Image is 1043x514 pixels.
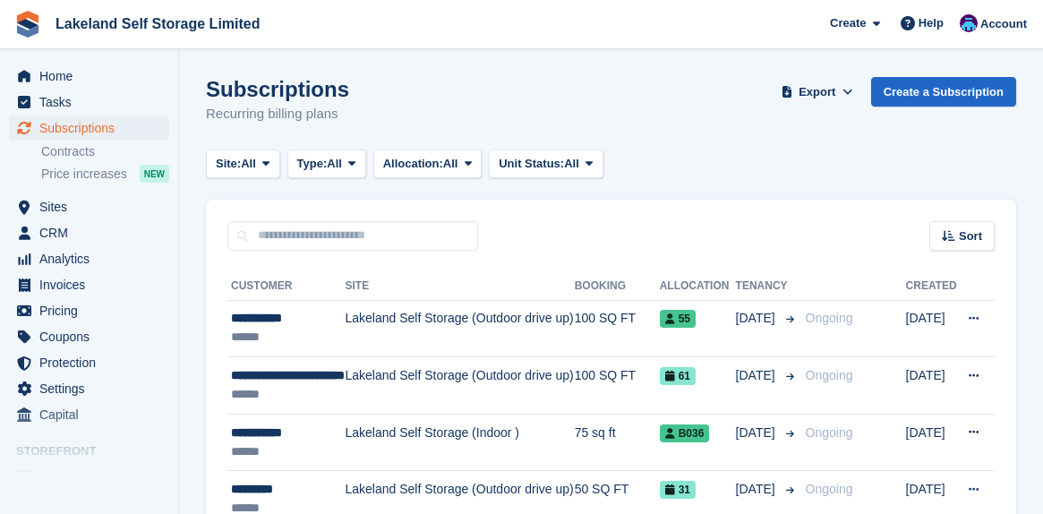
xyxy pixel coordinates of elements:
[575,414,660,471] td: 75 sq ft
[489,150,603,179] button: Unit Status: All
[806,311,853,325] span: Ongoing
[871,77,1016,107] a: Create a Subscription
[9,465,169,490] a: menu
[9,194,169,219] a: menu
[287,150,366,179] button: Type: All
[9,402,169,427] a: menu
[39,350,147,375] span: Protection
[39,194,147,219] span: Sites
[575,300,660,357] td: 100 SQ FT
[575,357,660,415] td: 100 SQ FT
[206,77,349,101] h1: Subscriptions
[736,272,799,301] th: Tenancy
[14,11,41,38] img: stora-icon-8386f47178a22dfd0bd8f6a31ec36ba5ce8667c1dd55bd0f319d3a0aa187defe.svg
[206,104,349,124] p: Recurring billing plans
[216,155,241,173] span: Site:
[41,166,127,183] span: Price increases
[345,357,574,415] td: Lakeland Self Storage (Outdoor drive up)
[806,368,853,382] span: Ongoing
[41,164,169,184] a: Price increases NEW
[39,64,147,89] span: Home
[575,272,660,301] th: Booking
[906,300,957,357] td: [DATE]
[906,272,957,301] th: Created
[660,310,696,328] span: 55
[736,309,779,328] span: [DATE]
[9,246,169,271] a: menu
[41,143,169,160] a: Contracts
[919,14,944,32] span: Help
[960,14,978,32] img: David Dickson
[345,414,574,471] td: Lakeland Self Storage (Indoor )
[9,350,169,375] a: menu
[9,90,169,115] a: menu
[9,272,169,297] a: menu
[327,155,342,173] span: All
[241,155,256,173] span: All
[140,165,169,183] div: NEW
[806,425,853,440] span: Ongoing
[148,467,169,488] a: Preview store
[39,324,147,349] span: Coupons
[736,480,779,499] span: [DATE]
[9,64,169,89] a: menu
[39,298,147,323] span: Pricing
[660,367,696,385] span: 61
[39,246,147,271] span: Analytics
[373,150,483,179] button: Allocation: All
[660,272,736,301] th: Allocation
[906,357,957,415] td: [DATE]
[778,77,857,107] button: Export
[660,481,696,499] span: 31
[9,376,169,401] a: menu
[9,220,169,245] a: menu
[499,155,564,173] span: Unit Status:
[564,155,579,173] span: All
[297,155,328,173] span: Type:
[39,465,147,490] span: Booking Portal
[9,298,169,323] a: menu
[9,116,169,141] a: menu
[980,15,1027,33] span: Account
[830,14,866,32] span: Create
[906,414,957,471] td: [DATE]
[736,366,779,385] span: [DATE]
[806,482,853,496] span: Ongoing
[16,442,178,460] span: Storefront
[39,220,147,245] span: CRM
[383,155,443,173] span: Allocation:
[39,402,147,427] span: Capital
[39,376,147,401] span: Settings
[799,83,835,101] span: Export
[39,116,147,141] span: Subscriptions
[48,9,268,39] a: Lakeland Self Storage Limited
[39,272,147,297] span: Invoices
[345,300,574,357] td: Lakeland Self Storage (Outdoor drive up)
[9,324,169,349] a: menu
[736,424,779,442] span: [DATE]
[660,424,710,442] span: B036
[345,272,574,301] th: Site
[443,155,458,173] span: All
[206,150,280,179] button: Site: All
[39,90,147,115] span: Tasks
[959,227,982,245] span: Sort
[227,272,345,301] th: Customer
